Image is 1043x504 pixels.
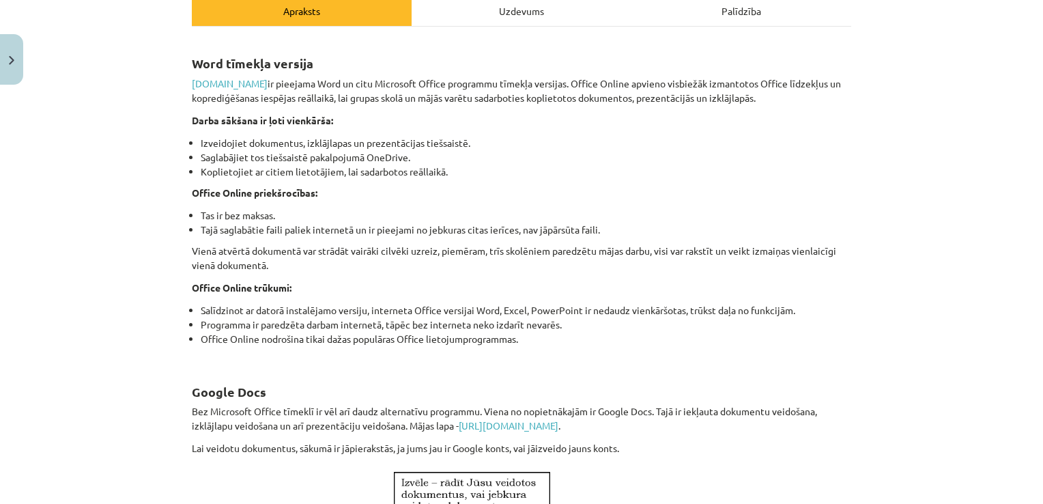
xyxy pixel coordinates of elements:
p: ir pieejama Word un citu Microsoft Office programmu tīmekļa versijas. Office Online apvieno visbi... [192,76,851,105]
a: [DOMAIN_NAME] [192,77,268,89]
li: Programma ir paredzēta darbam internetā, tāpēc bez interneta neko izdarīt nevarēs. [201,318,851,332]
li: Office Online nodrošina tikai dažas populāras Office lietojumprogrammas. [201,332,851,361]
p: Vienā atvērtā dokumentā var strādāt vairāki cilvēki uzreiz, piemēram, trīs skolēniem paredzētu mā... [192,244,851,272]
strong: Google Docs [192,384,266,400]
li: Saglabājiet tos tiešsaistē pakalpojumā OneDrive. [201,150,851,165]
a: [URL][DOMAIN_NAME] [459,419,558,432]
strong: Darba sākšana ir ļoti vienkārša: [192,114,333,126]
li: Salīdzinot ar datorā instalējamo versiju, interneta Office versijai Word, Excel, PowerPoint ir ne... [201,303,851,318]
li: Tajā saglabātie faili paliek internetā un ir pieejami no jebkuras citas ierīces, nav jāpārsūta fa... [201,223,851,237]
li: Koplietojiet ar citiem lietotājiem, lai sadarbotos reāllaikā. [201,165,851,179]
img: icon-close-lesson-0947bae3869378f0d4975bcd49f059093ad1ed9edebbc8119c70593378902aed.svg [9,56,14,65]
li: Tas ir bez maksas. [201,208,851,223]
p: Lai veidotu dokumentus, sākumā ir jāpierakstās, ja jums jau ir Google konts, vai jāizveido jauns ... [192,441,851,456]
strong: Word tīmekļa versija [192,55,313,71]
strong: Office Online trūkumi: [192,281,291,294]
strong: Office Online priekšrocības: [192,186,317,199]
p: Bez Microsoft Office tīmeklī ir vēl arī daudz alternatīvu programmu. Viena no nopietnākajām ir Go... [192,404,851,433]
li: Izveidojiet dokumentus, izklājlapas un prezentācijas tiešsaistē. [201,136,851,150]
